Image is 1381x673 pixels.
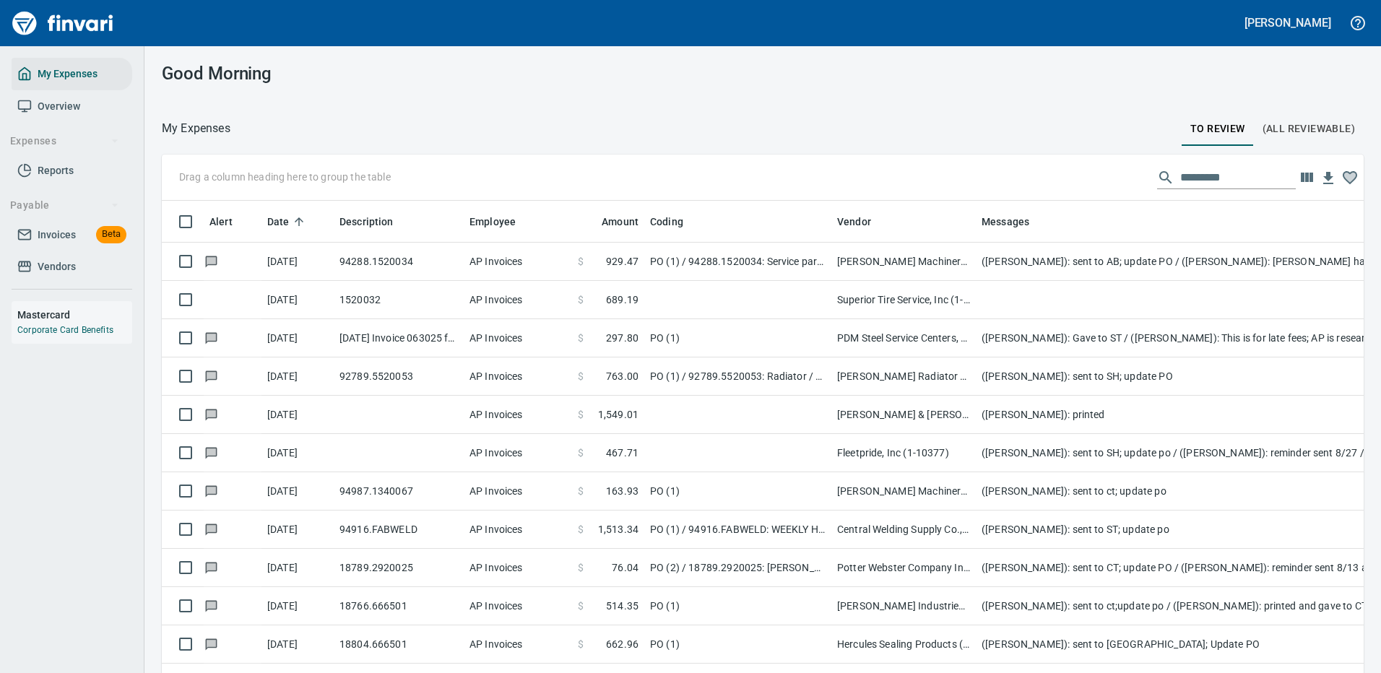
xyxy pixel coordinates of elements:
span: Vendor [837,213,890,230]
span: 763.00 [606,369,638,383]
td: 94916.FABWELD [334,511,464,549]
span: Coding [650,213,683,230]
span: 929.47 [606,254,638,269]
td: AP Invoices [464,396,572,434]
span: Has messages [204,409,219,419]
span: Payable [10,196,119,214]
span: To Review [1190,120,1245,138]
span: Has messages [204,256,219,266]
span: Amount [583,213,638,230]
span: Employee [469,213,534,230]
button: Expenses [4,128,125,155]
td: AP Invoices [464,319,572,357]
button: Payable [4,192,125,219]
span: Overview [38,97,80,116]
td: [DATE] [261,319,334,357]
td: [DATE] Invoice 063025 from PDM Steel Service Centers, Inc. (1-22359) [334,319,464,357]
td: [PERSON_NAME] Machinery Inc (1-10774) [831,243,976,281]
button: [PERSON_NAME] [1241,12,1335,34]
span: 514.35 [606,599,638,613]
td: Hercules Sealing Products (1-39727) [831,625,976,664]
span: $ [578,292,584,307]
td: 1520032 [334,281,464,319]
h5: [PERSON_NAME] [1244,15,1331,30]
td: 94987.1340067 [334,472,464,511]
td: AP Invoices [464,434,572,472]
span: Has messages [204,486,219,495]
span: $ [578,484,584,498]
a: Vendors [12,251,132,283]
span: $ [578,254,584,269]
td: [PERSON_NAME] & [PERSON_NAME] Inc (1-11122) [831,396,976,434]
span: Invoices [38,226,76,244]
span: 1,513.34 [598,522,638,537]
span: 297.80 [606,331,638,345]
span: Beta [96,226,126,243]
td: PO (1) / 92789.5520053: Radiator / 1: Radiator [644,357,831,396]
td: Superior Tire Service, Inc (1-10991) [831,281,976,319]
td: AP Invoices [464,587,572,625]
span: $ [578,560,584,575]
td: AP Invoices [464,357,572,396]
span: Date [267,213,290,230]
td: Potter Webster Company Inc (1-10818) [831,549,976,587]
span: Has messages [204,448,219,457]
img: Finvari [9,6,117,40]
td: PO (1) [644,625,831,664]
span: $ [578,522,584,537]
span: 662.96 [606,637,638,651]
p: Drag a column heading here to group the table [179,170,391,184]
td: [DATE] [261,549,334,587]
td: Fleetpride, Inc (1-10377) [831,434,976,472]
td: AP Invoices [464,472,572,511]
td: AP Invoices [464,549,572,587]
span: My Expenses [38,65,98,83]
span: Messages [982,213,1048,230]
span: Has messages [204,371,219,381]
span: Vendors [38,258,76,276]
td: [DATE] [261,625,334,664]
a: Corporate Card Benefits [17,325,113,335]
td: [PERSON_NAME] Industries, Inc. (1-29583) [831,587,976,625]
span: $ [578,637,584,651]
td: [DATE] [261,281,334,319]
span: Has messages [204,639,219,648]
td: PDM Steel Service Centers, Inc. (1-22359) [831,319,976,357]
span: Date [267,213,308,230]
span: Has messages [204,524,219,534]
td: [DATE] [261,587,334,625]
td: PO (1) [644,472,831,511]
p: My Expenses [162,120,230,137]
td: [DATE] [261,357,334,396]
span: (All Reviewable) [1263,120,1355,138]
span: 467.71 [606,446,638,460]
td: PO (1) [644,319,831,357]
td: [PERSON_NAME] Machinery Co (1-10794) [831,472,976,511]
span: 163.93 [606,484,638,498]
span: 689.19 [606,292,638,307]
span: 76.04 [612,560,638,575]
td: AP Invoices [464,625,572,664]
td: PO (2) / 18789.2920025: [PERSON_NAME] u-joint 1610* [644,549,831,587]
span: Employee [469,213,516,230]
span: Messages [982,213,1029,230]
span: Reports [38,162,74,180]
span: Alert [209,213,251,230]
span: Description [339,213,412,230]
span: Alert [209,213,233,230]
td: 18766.666501 [334,587,464,625]
td: Central Welding Supply Co., Inc (1-23924) [831,511,976,549]
td: AP Invoices [464,243,572,281]
td: PO (1) / 94916.FABWELD: WEEKLY HARDGOODS [DATE] / 1: WEEKLY HARDGOODS [DATE] [644,511,831,549]
a: Overview [12,90,132,123]
td: [DATE] [261,396,334,434]
td: 18804.666501 [334,625,464,664]
nav: breadcrumb [162,120,230,137]
a: My Expenses [12,58,132,90]
span: $ [578,407,584,422]
td: AP Invoices [464,281,572,319]
td: 92789.5520053 [334,357,464,396]
h3: Good Morning [162,64,540,84]
span: $ [578,331,584,345]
